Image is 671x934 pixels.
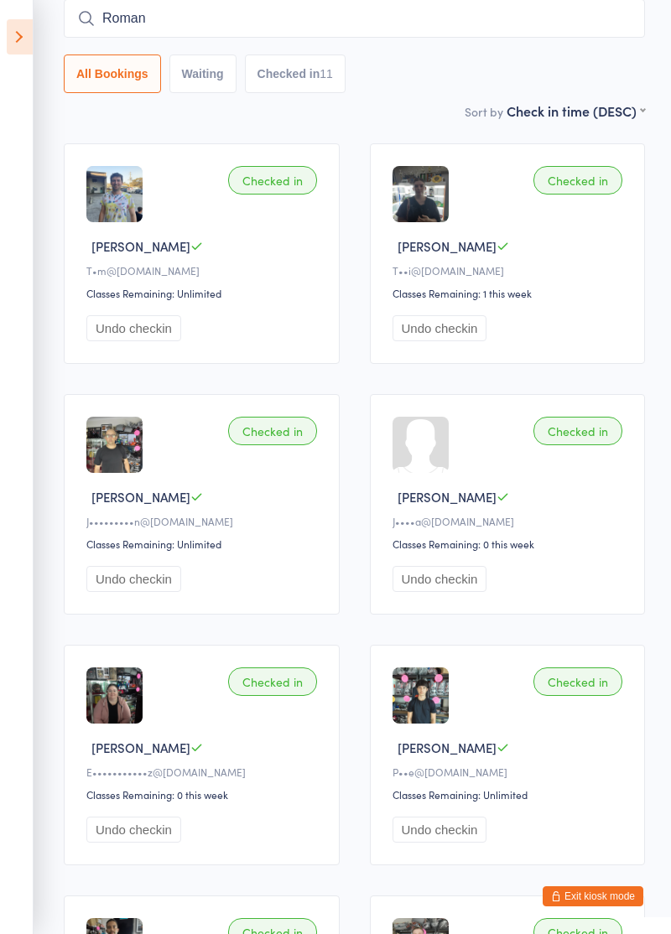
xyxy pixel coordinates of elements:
div: Classes Remaining: 0 this week [393,537,628,551]
button: Undo checkin [86,566,181,592]
div: Classes Remaining: Unlimited [393,787,628,802]
div: Classes Remaining: Unlimited [86,537,322,551]
div: Checked in [533,417,622,445]
img: image1720513828.png [86,667,143,724]
div: Checked in [533,166,622,195]
span: [PERSON_NAME] [91,739,190,756]
span: [PERSON_NAME] [398,739,497,756]
button: Undo checkin [86,817,181,843]
div: E•••••••••••z@[DOMAIN_NAME] [86,765,322,779]
img: image1729837664.png [393,667,449,724]
button: Exit kiosk mode [543,886,643,906]
div: T•m@[DOMAIN_NAME] [86,263,322,278]
div: J•••••••••n@[DOMAIN_NAME] [86,514,322,528]
button: All Bookings [64,54,161,93]
div: Checked in [533,667,622,696]
div: 11 [320,67,333,80]
div: Checked in [228,667,317,696]
button: Undo checkin [86,315,181,341]
span: [PERSON_NAME] [91,488,190,506]
button: Undo checkin [393,315,487,341]
img: image1720600747.png [86,417,143,473]
button: Waiting [169,54,237,93]
div: Classes Remaining: 1 this week [393,286,628,300]
img: image1710404891.png [393,166,449,222]
span: [PERSON_NAME] [398,237,497,255]
label: Sort by [465,103,503,120]
span: [PERSON_NAME] [91,237,190,255]
span: [PERSON_NAME] [398,488,497,506]
button: Undo checkin [393,566,487,592]
div: P••e@[DOMAIN_NAME] [393,765,628,779]
div: Checked in [228,417,317,445]
button: Checked in11 [245,54,346,93]
div: Classes Remaining: 0 this week [86,787,322,802]
div: Check in time (DESC) [507,101,645,120]
div: J••••a@[DOMAIN_NAME] [393,514,628,528]
button: Undo checkin [393,817,487,843]
div: Classes Remaining: Unlimited [86,286,322,300]
div: Checked in [228,166,317,195]
img: image1698216663.png [86,166,143,222]
div: T••i@[DOMAIN_NAME] [393,263,628,278]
